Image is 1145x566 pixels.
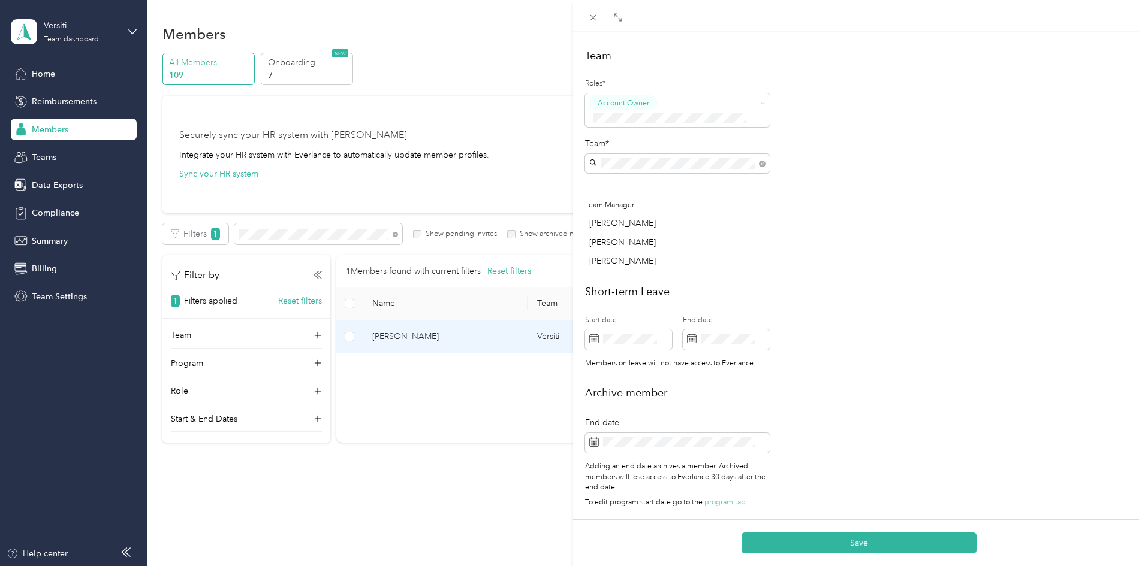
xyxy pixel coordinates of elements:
[585,385,1132,401] h2: Archive member
[585,497,770,508] p: To edit program start date go to the
[742,532,977,553] button: Save
[585,78,770,89] label: Roles*
[589,255,770,267] div: [PERSON_NAME]
[589,217,770,229] div: [PERSON_NAME]
[585,48,1132,64] h2: Team
[585,416,770,429] div: End date
[589,95,658,110] button: Account Owner
[598,98,649,108] span: Account Owner
[585,315,672,326] label: Start date
[585,284,1132,300] h2: Short-term Leave
[1078,499,1145,566] iframe: Everlance-gr Chat Button Frame
[585,201,634,210] span: Team Manager
[585,137,770,150] div: Team*
[589,236,770,249] div: [PERSON_NAME]
[704,498,746,507] span: program tab
[585,461,770,507] div: Adding an end date archives a member. Archived members will lose access to Everlance 30 days afte...
[683,315,770,326] label: End date
[585,358,787,369] div: Members on leave will not have access to Everlance.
